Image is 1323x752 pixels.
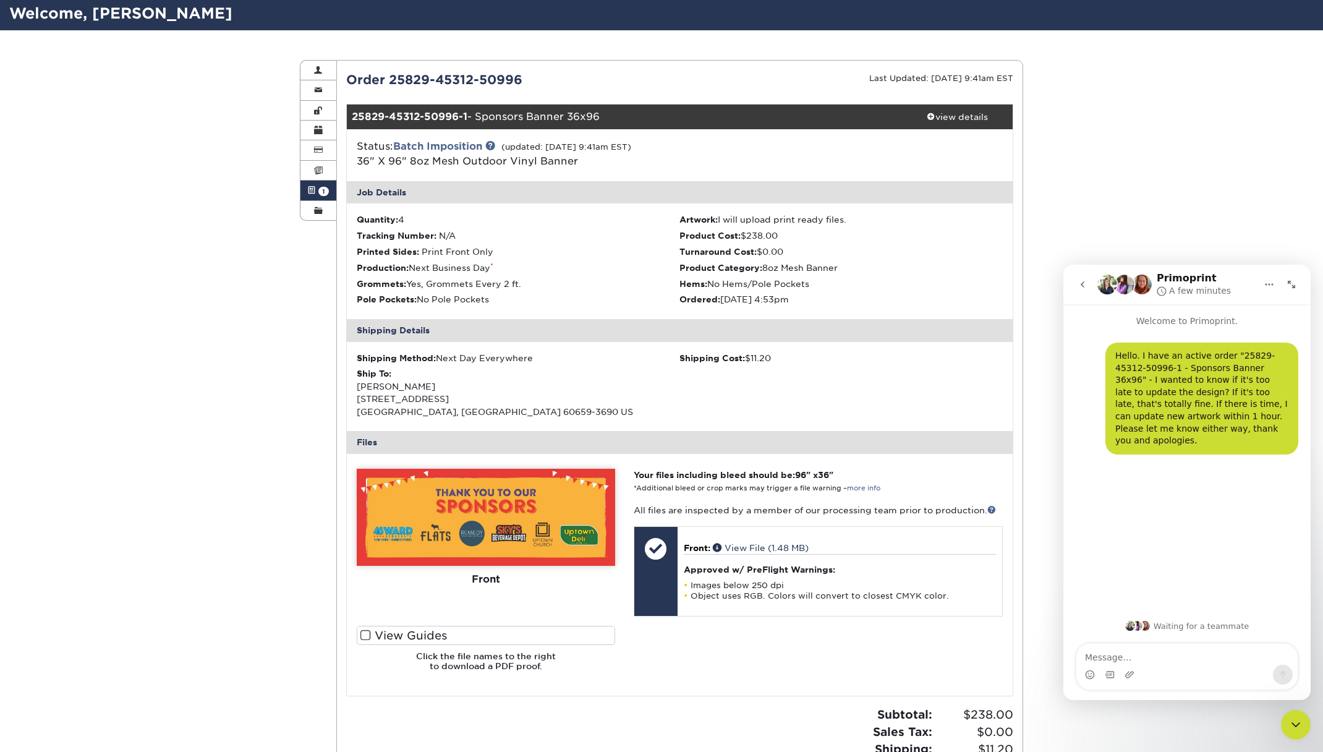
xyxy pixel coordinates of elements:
[679,353,745,363] strong: Shipping Cost:
[936,706,1013,724] span: $238.00
[684,580,996,591] li: Images below 250 dpi
[439,231,456,241] span: N/A
[422,247,493,257] span: Print Front Only
[684,591,996,601] li: Object uses RGB. Colors will convert to closest CMYK color.
[679,279,707,289] strong: Hems:
[795,470,806,480] span: 96
[347,431,1013,453] div: Files
[679,213,1003,226] li: I will upload print ready files.
[357,566,615,593] div: Front
[393,140,482,152] a: Batch Imposition
[357,278,680,290] li: Yes, Grommets Every 2 ft.
[357,213,680,226] li: 4
[679,229,1003,242] li: $238.00
[357,215,398,224] strong: Quantity:
[347,181,1013,203] div: Job Details
[901,105,1013,129] a: view details
[357,263,409,273] strong: Production:
[357,155,578,167] a: 36" X 96" 8oz Mesh Outdoor Vinyl Banner
[869,74,1013,83] small: Last Updated: [DATE] 9:41am EST
[679,231,741,241] strong: Product Cost:
[357,293,680,305] li: No Pole Pockets
[684,565,996,575] h4: Approved w/ PreFlight Warnings:
[634,470,833,480] strong: Your files including bleed should be: " x "
[684,543,710,553] span: Front:
[357,353,436,363] strong: Shipping Method:
[347,105,902,129] div: - Sponsors Banner 36x96
[357,651,615,681] h6: Click the file names to the right to download a PDF proof.
[936,724,1013,741] span: $0.00
[357,367,680,418] div: [PERSON_NAME] [STREET_ADDRESS] [GEOGRAPHIC_DATA], [GEOGRAPHIC_DATA] 60659-3690 US
[1063,265,1311,700] iframe: Intercom live chat
[357,262,680,274] li: Next Business Day
[877,707,932,721] strong: Subtotal:
[679,293,1003,305] li: [DATE] 4:53pm
[713,543,809,553] a: View File (1.48 MB)
[300,181,336,200] a: 1
[357,294,417,304] strong: Pole Pockets:
[901,111,1013,123] div: view details
[357,231,436,241] strong: Tracking Number:
[357,247,419,257] strong: Printed Sides:
[357,369,391,378] strong: Ship To:
[679,352,1003,364] div: $11.20
[679,246,1003,258] li: $0.00
[679,215,718,224] strong: Artwork:
[679,247,757,257] strong: Turnaround Cost:
[634,504,1003,516] p: All files are inspected by a member of our processing team prior to production.
[679,263,762,273] strong: Product Category:
[347,319,1013,341] div: Shipping Details
[679,262,1003,274] li: 8oz Mesh Banner
[347,139,791,169] div: Status:
[318,187,329,196] span: 1
[1281,710,1311,740] iframe: Intercom live chat
[847,484,880,492] a: more info
[873,725,932,738] strong: Sales Tax:
[357,279,406,289] strong: Grommets:
[818,470,829,480] span: 36
[357,352,680,364] div: Next Day Everywhere
[357,626,615,645] label: View Guides
[352,111,467,122] strong: 25829-45312-50996-1
[501,142,631,152] small: (updated: [DATE] 9:41am EST)
[679,278,1003,290] li: No Hems/Pole Pockets
[634,484,880,492] small: *Additional bleed or crop marks may trigger a file warning –
[679,294,720,304] strong: Ordered:
[337,70,680,89] div: Order 25829-45312-50996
